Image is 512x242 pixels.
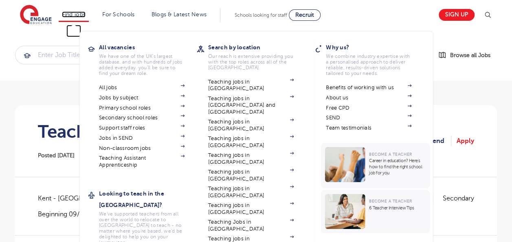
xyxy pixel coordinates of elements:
a: All jobs [99,84,185,91]
a: Free CPD [326,105,411,111]
img: Engage Education [20,5,52,25]
a: Secondary school roles [99,114,185,121]
a: Sign up [439,9,475,21]
a: Browse all Jobs [438,51,497,60]
a: SEND [326,114,411,121]
span: Kent - [GEOGRAPHIC_DATA] [38,193,132,204]
a: Find jobs [62,11,86,18]
p: Career in education? Here’s how to find the right school job for you [369,158,426,176]
a: Become a TeacherCareer in education? Here’s how to find the right school job for you [321,143,432,188]
span: Posted [DATE] [38,152,75,158]
a: Teaching jobs in [GEOGRAPHIC_DATA] [208,185,294,199]
a: Teaching jobs in [GEOGRAPHIC_DATA] [208,202,294,216]
a: Teaching Jobs in [GEOGRAPHIC_DATA] [208,219,294,232]
a: Teaching Assistant Apprenticeship [99,155,185,168]
span: Become a Teacher [369,152,412,156]
a: Blogs & Latest News [152,11,207,18]
a: All vacanciesWe have one of the UK's largest database. and with hundreds of jobs added everyday. ... [99,42,197,76]
h3: All vacancies [99,42,197,53]
span: Schools looking for staff [235,12,287,18]
h3: Looking to teach in the [GEOGRAPHIC_DATA]? [99,188,197,211]
a: Non-classroom jobs [99,145,185,152]
a: Jobs in SEND [99,135,185,141]
p: We have one of the UK's largest database. and with hundreds of jobs added everyday. you'll be sur... [99,53,185,76]
a: Teaching jobs in [GEOGRAPHIC_DATA] [208,79,294,92]
h3: Search by location [208,42,306,53]
a: Teaching jobs in [GEOGRAPHIC_DATA] [208,169,294,182]
a: For Schools [102,11,134,18]
span: Recruit [295,12,314,18]
a: Benefits of working with us [326,84,411,91]
span: Become a Teacher [369,199,412,203]
span: Browse all Jobs [450,51,490,60]
a: Teaching jobs in [GEOGRAPHIC_DATA] [208,152,294,165]
a: Recruit [289,9,321,21]
a: Become a Teacher6 Teacher Interview Tips [321,190,432,233]
a: Why us?We combine industry expertise with a personalised approach to deliver reliable, results-dr... [326,42,424,76]
a: Support staff roles [99,125,185,131]
a: Teaching jobs in [GEOGRAPHIC_DATA] [208,119,294,132]
div: Submit [15,46,208,64]
h1: Teacher [38,121,104,142]
h3: Why us? [326,42,424,53]
p: We combine industry expertise with a personalised approach to deliver reliable, results-driven so... [326,53,411,76]
a: About us [326,95,411,101]
p: Secondary [443,193,474,204]
p: Our reach is extensive providing you with the top roles across all of the [GEOGRAPHIC_DATA] [208,53,294,70]
a: Teaching jobs in [GEOGRAPHIC_DATA] and [GEOGRAPHIC_DATA] [208,95,294,115]
p: Beginning 09/25 [38,210,132,219]
a: Search by locationOur reach is extensive providing you with the top roles across all of the [GEOG... [208,42,306,70]
a: Teaching jobs in [GEOGRAPHIC_DATA] [208,135,294,149]
a: Jobs by subject [99,95,185,101]
a: Team testimonials [326,125,411,131]
a: Primary school roles [99,105,185,111]
a: Apply [457,136,474,146]
p: 6 Teacher Interview Tips [369,205,426,211]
